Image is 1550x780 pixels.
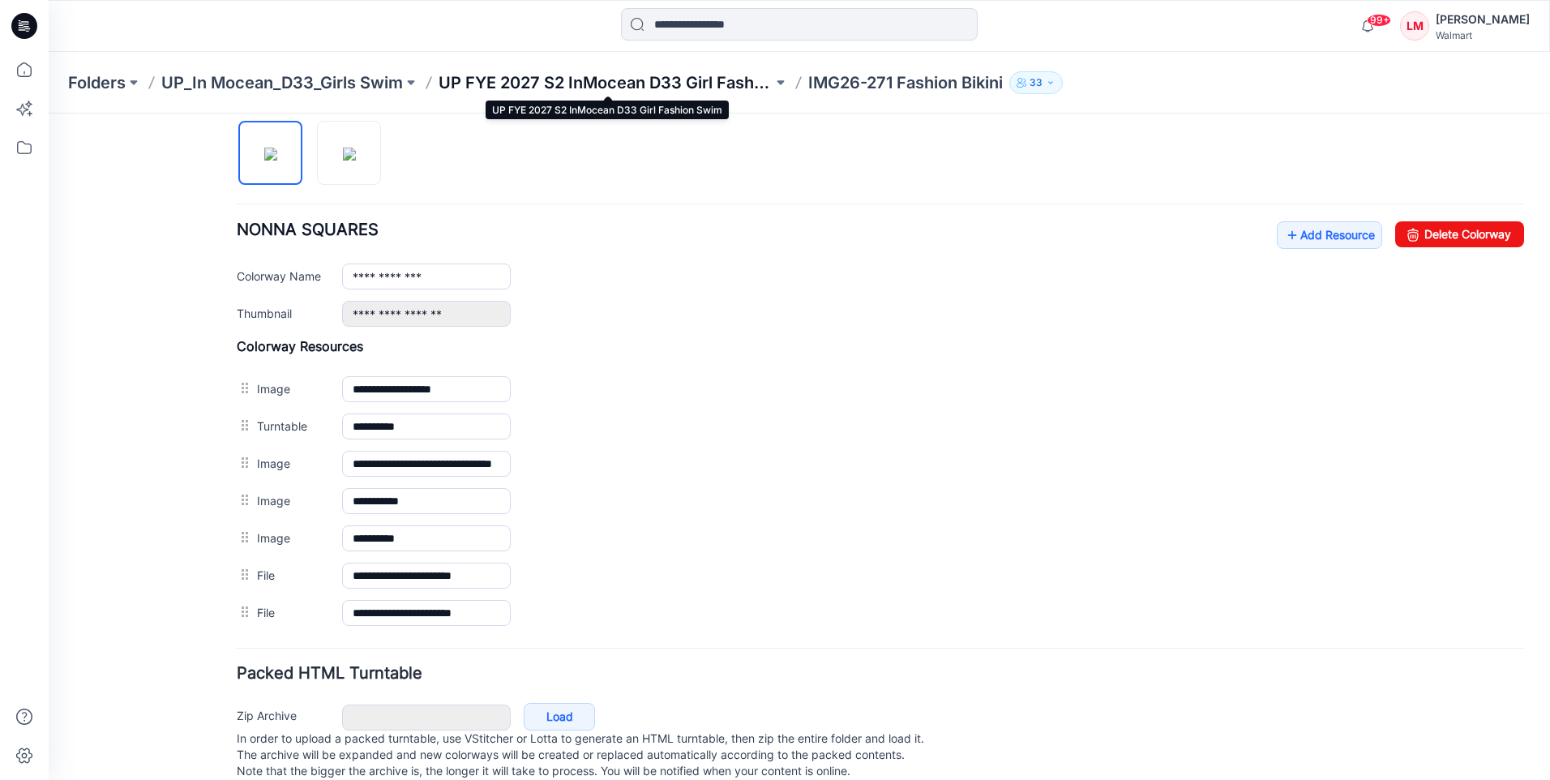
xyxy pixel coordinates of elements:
label: File [208,490,277,508]
div: Walmart [1436,29,1530,41]
p: In order to upload a packed turntable, use VStitcher or Lotta to generate an HTML turntable, then... [188,617,1475,666]
div: LM [1400,11,1429,41]
a: Folders [68,71,126,94]
label: Turntable [208,303,277,321]
button: 33 [1009,71,1063,94]
p: 33 [1030,74,1043,92]
iframe: edit-style [49,114,1550,780]
label: File [208,452,277,470]
a: Load [475,589,546,617]
label: Image [208,266,277,284]
span: 99+ [1367,14,1391,27]
p: IMG26-271 Fashion Bikini [808,71,1003,94]
label: Zip Archive [188,593,277,611]
label: Colorway Name [188,153,277,171]
div: [PERSON_NAME] [1436,10,1530,29]
h4: Colorway Resources [188,225,1475,241]
a: UP_In Mocean_D33_Girls Swim [161,71,403,94]
a: UP FYE 2027 S2 InMocean D33 Girl Fashion Swim [439,71,773,94]
label: Thumbnail [188,191,277,208]
h4: Packed HTML Turntable [188,552,1475,568]
label: Image [208,415,277,433]
label: Image [208,378,277,396]
label: Image [208,341,277,358]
